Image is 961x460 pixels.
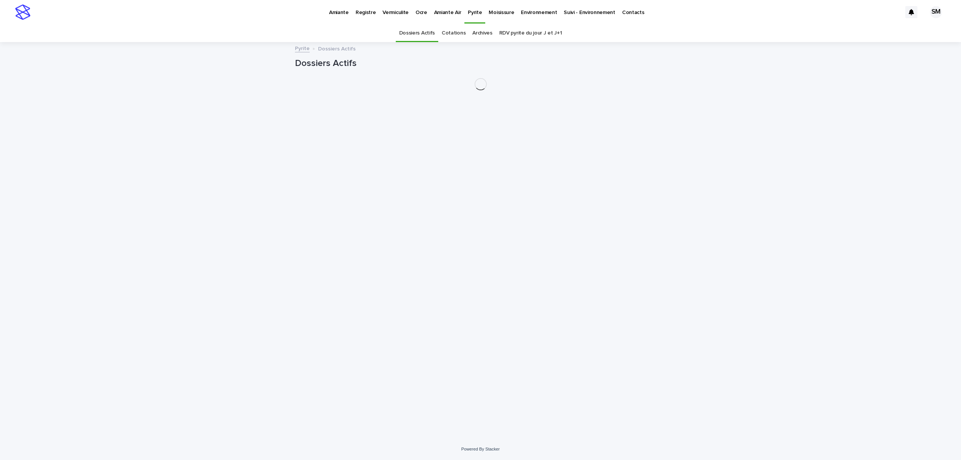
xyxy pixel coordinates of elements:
a: Cotations [442,24,466,42]
a: Powered By Stacker [461,447,500,451]
h1: Dossiers Actifs [295,58,666,69]
a: RDV pyrite du jour J et J+1 [499,24,562,42]
a: Archives [472,24,492,42]
a: Pyrite [295,44,310,52]
a: Dossiers Actifs [399,24,435,42]
img: stacker-logo-s-only.png [15,5,30,20]
p: Dossiers Actifs [318,44,356,52]
div: SM [930,6,942,18]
